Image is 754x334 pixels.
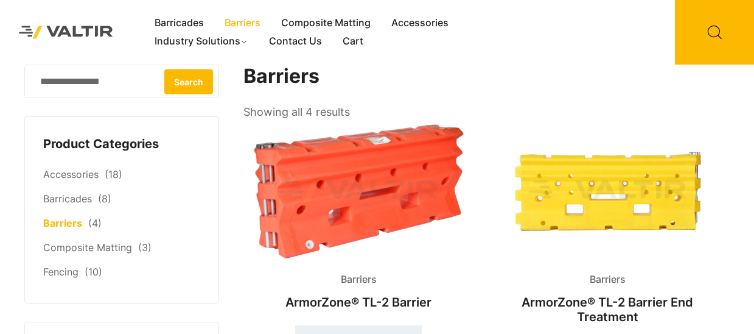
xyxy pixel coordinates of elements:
a: Accessories [43,168,99,180]
span: Barriers [581,271,635,289]
h4: Product Categories [43,135,200,154]
a: Barriers [214,14,271,32]
a: Industry Solutions [144,32,259,51]
span: (4) [88,217,102,229]
a: BarriersArmorZone® TL-2 Barrier [243,122,474,315]
a: Contact Us [259,32,332,51]
h1: Barriers [243,65,724,88]
a: Barricades [43,193,92,205]
p: Showing all 4 results [243,102,350,123]
a: Cart [332,32,374,51]
a: Accessories [381,14,459,32]
span: (8) [98,193,111,205]
a: BarriersArmorZone® TL-2 Barrier End Treatment [492,122,723,330]
span: (3) [138,241,152,254]
h2: ArmorZone® TL-2 Barrier [243,289,474,316]
span: Barriers [332,271,386,289]
a: Barricades [144,14,214,32]
a: Composite Matting [43,241,132,254]
span: (18) [105,168,122,180]
h2: ArmorZone® TL-2 Barrier End Treatment [492,289,723,330]
img: Valtir Rentals [9,16,123,48]
a: Composite Matting [271,14,381,32]
span: (10) [85,266,102,278]
a: Fencing [43,266,79,278]
a: Barriers [43,217,82,229]
button: Search [164,69,213,94]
